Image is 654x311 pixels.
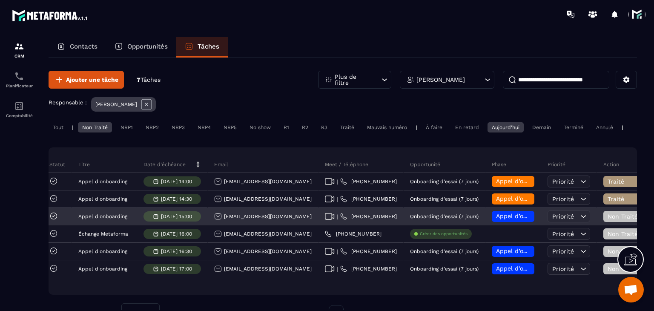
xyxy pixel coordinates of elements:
[245,122,275,132] div: No show
[552,213,574,220] span: Priorité
[622,124,623,130] p: |
[410,248,479,254] p: Onboarding d'essai (7 jours)
[78,122,112,132] div: Non Traité
[78,213,127,219] p: Appel d'onboarding
[410,266,479,272] p: Onboarding d'essai (7 jours)
[78,161,90,168] p: Titre
[451,122,483,132] div: En retard
[14,101,24,111] img: accountant
[410,179,479,184] p: Onboarding d'essai (7 jours)
[608,230,643,237] span: Non Traité
[337,248,338,255] span: |
[603,161,619,168] p: Action
[422,122,447,132] div: À faire
[2,54,36,58] p: CRM
[49,122,68,132] div: Tout
[608,248,643,255] span: Non Traité
[548,161,565,168] p: Priorité
[552,178,574,185] span: Priorité
[78,196,127,202] p: Appel d'onboarding
[167,122,189,132] div: NRP3
[78,231,128,237] p: Échange Metaforma
[496,248,577,254] span: Appel d’onboarding planifié
[2,84,36,88] p: Planificateur
[335,74,372,86] p: Plus de filtre
[608,196,643,202] span: Traité
[198,43,219,50] p: Tâches
[161,213,192,219] p: [DATE] 15:00
[214,161,228,168] p: Email
[78,248,127,254] p: Appel d'onboarding
[337,213,338,220] span: |
[298,122,313,132] div: R2
[363,122,411,132] div: Mauvais numéro
[116,122,137,132] div: NRP1
[416,77,465,83] p: [PERSON_NAME]
[492,161,506,168] p: Phase
[219,122,241,132] div: NRP5
[2,113,36,118] p: Comptabilité
[340,248,397,255] a: [PHONE_NUMBER]
[410,213,479,219] p: Onboarding d'essai (7 jours)
[496,178,581,184] span: Appel d’onboarding terminée
[340,265,397,272] a: [PHONE_NUMBER]
[608,178,643,185] span: Traité
[32,161,65,168] p: Statut
[528,122,555,132] div: Demain
[340,213,397,220] a: [PHONE_NUMBER]
[340,178,397,185] a: [PHONE_NUMBER]
[49,99,87,106] p: Responsable :
[592,122,617,132] div: Annulé
[552,230,574,237] span: Priorité
[14,71,24,81] img: scheduler
[70,43,98,50] p: Contacts
[337,196,338,202] span: |
[2,65,36,95] a: schedulerschedulerPlanificateur
[161,231,192,237] p: [DATE] 16:00
[49,71,124,89] button: Ajouter une tâche
[420,231,468,237] p: Créer des opportunités
[488,122,524,132] div: Aujourd'hui
[608,265,643,272] span: Non Traité
[141,76,161,83] span: Tâches
[552,248,574,255] span: Priorité
[2,95,36,124] a: accountantaccountantComptabilité
[141,122,163,132] div: NRP2
[161,266,192,272] p: [DATE] 17:00
[336,122,359,132] div: Traité
[127,43,168,50] p: Opportunités
[12,8,89,23] img: logo
[137,76,161,84] p: 7
[325,230,381,237] a: [PHONE_NUMBER]
[496,213,577,219] span: Appel d’onboarding planifié
[340,196,397,202] a: [PHONE_NUMBER]
[143,161,186,168] p: Date d’échéance
[279,122,293,132] div: R1
[78,179,127,184] p: Appel d'onboarding
[618,277,644,302] a: Ouvrir le chat
[78,266,127,272] p: Appel d'onboarding
[161,248,192,254] p: [DATE] 16:30
[416,124,417,130] p: |
[325,161,368,168] p: Meet / Téléphone
[559,122,588,132] div: Terminé
[106,37,176,58] a: Opportunités
[317,122,332,132] div: R3
[176,37,228,58] a: Tâches
[193,122,215,132] div: NRP4
[161,196,192,202] p: [DATE] 14:30
[161,179,192,184] p: [DATE] 14:00
[14,41,24,52] img: formation
[608,213,643,220] span: Non Traité
[95,101,137,107] p: [PERSON_NAME]
[552,196,574,202] span: Priorité
[552,265,574,272] span: Priorité
[496,195,581,202] span: Appel d’onboarding terminée
[66,75,118,84] span: Ajouter une tâche
[2,35,36,65] a: formationformationCRM
[337,179,338,185] span: |
[337,266,338,272] span: |
[49,37,106,58] a: Contacts
[410,196,479,202] p: Onboarding d'essai (7 jours)
[410,161,440,168] p: Opportunité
